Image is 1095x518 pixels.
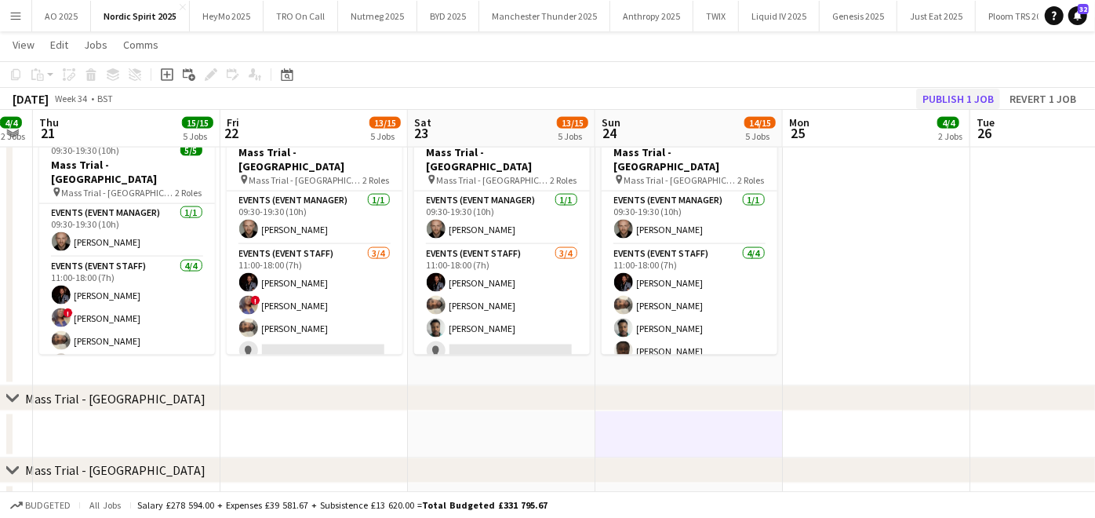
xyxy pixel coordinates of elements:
app-job-card: 09:30-19:30 (10h)5/5Mass Trial - [GEOGRAPHIC_DATA] Mass Trial - [GEOGRAPHIC_DATA]2 RolesEvents (E... [602,122,777,355]
span: 14/15 [744,117,776,129]
button: Nutmeg 2025 [338,1,417,31]
span: 5/5 [180,144,202,156]
app-card-role: Events (Event Staff)4/411:00-18:00 (7h)[PERSON_NAME][PERSON_NAME][PERSON_NAME][PERSON_NAME] [602,245,777,367]
app-card-role: Events (Event Manager)1/109:30-19:30 (10h)[PERSON_NAME] [227,192,402,245]
button: Revert 1 job [1003,89,1082,109]
a: Edit [44,35,75,55]
div: 2 Jobs [938,130,962,142]
div: 2 Jobs [1,130,25,142]
button: HeyMo 2025 [190,1,264,31]
div: Mass Trial - [GEOGRAPHIC_DATA] [25,391,206,407]
button: Just Eat 2025 [897,1,976,31]
span: 26 [974,124,995,142]
app-card-role: Events (Event Manager)1/109:30-19:30 (10h)[PERSON_NAME] [39,204,215,257]
button: Genesis 2025 [820,1,897,31]
button: Publish 1 job [916,89,1000,109]
button: Liquid IV 2025 [739,1,820,31]
div: BST [97,93,113,104]
h3: Mass Trial - [GEOGRAPHIC_DATA] [39,158,215,186]
span: View [13,38,35,52]
span: Sat [414,115,431,129]
span: 2 Roles [551,174,577,186]
div: Salary £278 594.00 + Expenses £39 581.67 + Subsistence £13 620.00 = [137,499,547,511]
button: TWIX [693,1,739,31]
span: 32 [1078,4,1089,14]
span: All jobs [86,499,124,511]
div: 5 Jobs [370,130,400,142]
span: Comms [123,38,158,52]
div: 5 Jobs [745,130,775,142]
a: 32 [1068,6,1087,25]
span: 23 [412,124,431,142]
span: Tue [977,115,995,129]
span: 2 Roles [738,174,765,186]
div: 5 Jobs [183,130,213,142]
span: Mass Trial - [GEOGRAPHIC_DATA] [624,174,738,186]
button: AO 2025 [32,1,91,31]
a: Jobs [78,35,114,55]
span: 13/15 [557,117,588,129]
h3: Mass Trial - [GEOGRAPHIC_DATA] [602,145,777,173]
span: 25 [787,124,809,142]
button: Manchester Thunder 2025 [479,1,610,31]
a: View [6,35,41,55]
span: Edit [50,38,68,52]
span: Sun [602,115,620,129]
app-job-card: 09:30-19:30 (10h)4/5Mass Trial - [GEOGRAPHIC_DATA] Mass Trial - [GEOGRAPHIC_DATA]2 RolesEvents (E... [414,122,590,355]
div: Mass Trial - [GEOGRAPHIC_DATA] [25,463,206,479]
span: Mass Trial - [GEOGRAPHIC_DATA] [437,174,551,186]
app-card-role: Events (Event Staff)3/411:00-18:00 (7h)[PERSON_NAME]![PERSON_NAME][PERSON_NAME] [227,245,402,367]
button: Anthropy 2025 [610,1,693,31]
button: BYD 2025 [417,1,479,31]
span: 13/15 [369,117,401,129]
span: Fri [227,115,239,129]
app-card-role: Events (Event Manager)1/109:30-19:30 (10h)[PERSON_NAME] [602,192,777,245]
span: 24 [599,124,620,142]
span: Thu [39,115,59,129]
app-card-role: Events (Event Manager)1/109:30-19:30 (10h)[PERSON_NAME] [414,192,590,245]
span: Budgeted [25,500,71,511]
app-card-role: Events (Event Staff)3/411:00-18:00 (7h)[PERSON_NAME][PERSON_NAME][PERSON_NAME] [414,245,590,367]
app-card-role: Events (Event Staff)4/411:00-18:00 (7h)[PERSON_NAME]![PERSON_NAME][PERSON_NAME] [39,257,215,379]
span: ! [64,308,73,318]
span: 15/15 [182,117,213,129]
div: 5 Jobs [558,130,588,142]
span: Total Budgeted £331 795.67 [422,499,547,511]
span: 2 Roles [176,187,202,199]
span: Mass Trial - [GEOGRAPHIC_DATA] [249,174,363,186]
button: TRO On Call [264,1,338,31]
span: 2 Roles [363,174,390,186]
h3: Mass Trial - [GEOGRAPHIC_DATA] [227,145,402,173]
h3: Mass Trial - [GEOGRAPHIC_DATA] [414,145,590,173]
span: Jobs [84,38,107,52]
span: Mon [789,115,809,129]
app-job-card: Updated09:30-19:30 (10h)5/5Mass Trial - [GEOGRAPHIC_DATA] Mass Trial - [GEOGRAPHIC_DATA]2 RolesEv... [39,122,215,355]
span: 22 [224,124,239,142]
a: Comms [117,35,165,55]
div: [DATE] [13,91,49,107]
span: ! [251,296,260,305]
button: Ploom TRS 2025 [976,1,1064,31]
button: Budgeted [8,497,73,514]
span: Week 34 [52,93,91,104]
span: 21 [37,124,59,142]
span: Mass Trial - [GEOGRAPHIC_DATA] [62,187,176,199]
span: 09:30-19:30 (10h) [52,144,120,156]
app-job-card: 09:30-19:30 (10h)4/5Mass Trial - [GEOGRAPHIC_DATA] Mass Trial - [GEOGRAPHIC_DATA]2 RolesEvents (E... [227,122,402,355]
button: Nordic Spirit 2025 [91,1,190,31]
span: 4/4 [937,117,959,129]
